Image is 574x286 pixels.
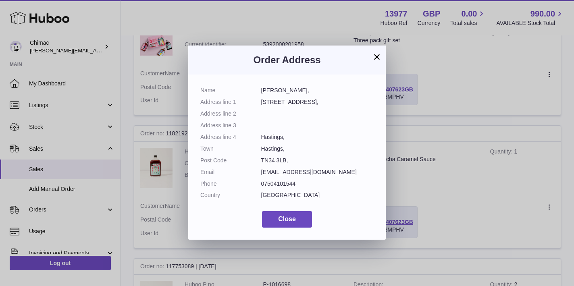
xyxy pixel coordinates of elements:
[278,216,296,222] span: Close
[262,211,312,228] button: Close
[261,133,374,141] dd: Hastings,
[200,145,261,153] dt: Town
[261,168,374,176] dd: [EMAIL_ADDRESS][DOMAIN_NAME]
[261,157,374,164] dd: TN34 3LB,
[200,133,261,141] dt: Address line 4
[261,87,374,94] dd: [PERSON_NAME],
[200,98,261,106] dt: Address line 1
[261,191,374,199] dd: [GEOGRAPHIC_DATA]
[372,52,382,62] button: ×
[200,87,261,94] dt: Name
[200,180,261,188] dt: Phone
[200,191,261,199] dt: Country
[261,145,374,153] dd: Hastings,
[200,168,261,176] dt: Email
[200,110,261,118] dt: Address line 2
[200,54,374,66] h3: Order Address
[200,122,261,129] dt: Address line 3
[200,157,261,164] dt: Post Code
[261,98,374,106] dd: [STREET_ADDRESS],
[261,180,374,188] dd: 07504101544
